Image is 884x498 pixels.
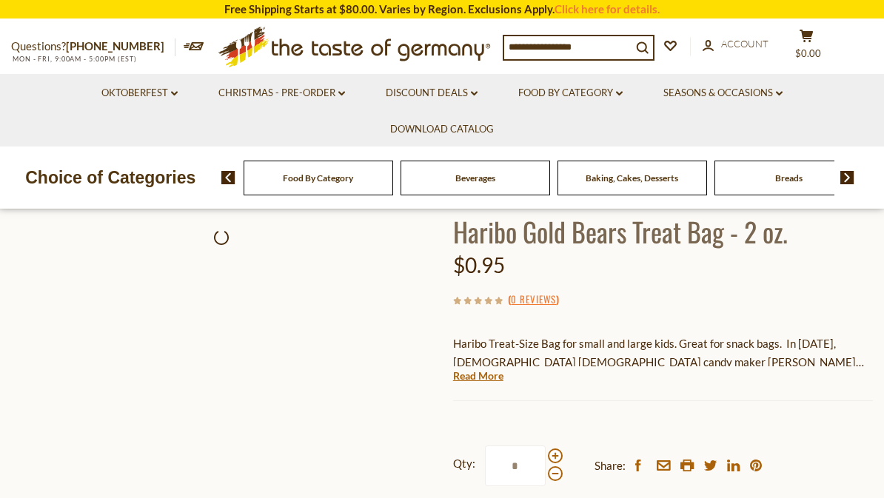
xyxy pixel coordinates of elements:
[485,445,546,486] input: Qty:
[386,85,478,101] a: Discount Deals
[283,172,353,184] a: Food By Category
[555,2,660,16] a: Click here for details.
[663,85,783,101] a: Seasons & Occasions
[840,171,854,184] img: next arrow
[221,171,235,184] img: previous arrow
[795,47,821,59] span: $0.00
[703,36,769,53] a: Account
[455,172,495,184] a: Beverages
[511,292,556,308] a: 0 Reviews
[101,85,178,101] a: Oktoberfest
[453,334,873,371] p: Haribo Treat-Size Bag for small and large kids. Great for snack bags. In [DATE], [DEMOGRAPHIC_DAT...
[11,37,175,56] p: Questions?
[784,29,828,66] button: $0.00
[453,454,475,473] strong: Qty:
[453,369,503,383] a: Read More
[66,39,164,53] a: [PHONE_NUMBER]
[508,292,559,306] span: ( )
[775,172,803,184] a: Breads
[11,55,137,63] span: MON - FRI, 9:00AM - 5:00PM (EST)
[586,172,678,184] a: Baking, Cakes, Desserts
[721,38,769,50] span: Account
[518,85,623,101] a: Food By Category
[390,121,494,138] a: Download Catalog
[453,252,505,277] span: $0.95
[595,457,626,475] span: Share:
[218,85,345,101] a: Christmas - PRE-ORDER
[453,215,873,248] h1: Haribo Gold Bears Treat Bag - 2 oz.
